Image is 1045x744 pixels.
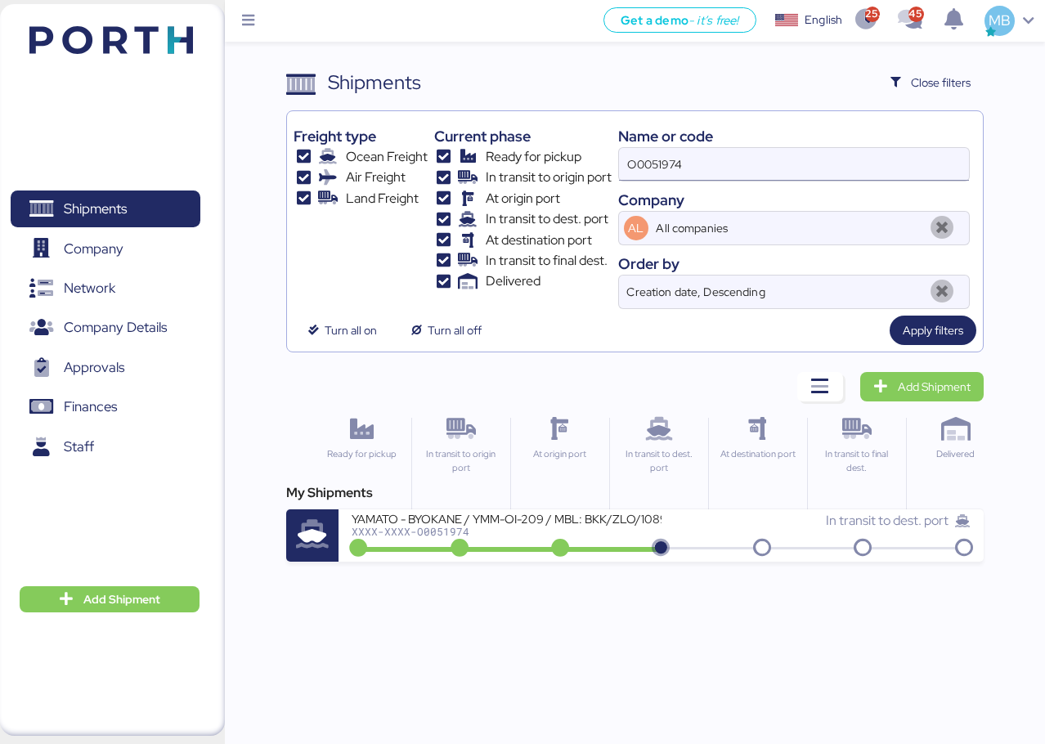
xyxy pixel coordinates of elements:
button: Turn all on [294,316,390,345]
div: XXXX-XXXX-O0051974 [352,526,661,537]
div: In transit to origin port [419,447,503,475]
span: At origin port [486,189,560,208]
a: Staff [11,428,200,466]
span: In transit to final dest. [486,251,608,271]
span: In transit to origin port [486,168,612,187]
span: Ready for pickup [486,147,581,167]
div: Company [618,189,970,211]
span: Shipments [64,197,127,221]
span: Network [64,276,115,300]
button: Apply filters [890,316,976,345]
div: YAMATO - BYOKANE / YMM-OI-209 / MBL: BKK/ZLO/10891 / HBL: YTC-BKK24203 / LCL [352,511,661,525]
span: Close filters [911,73,971,92]
input: AL [653,212,922,244]
button: Menu [235,7,262,35]
span: Company Details [64,316,167,339]
a: Company [11,230,200,267]
span: At destination port [486,231,592,250]
span: Company [64,237,123,261]
span: In transit to dest. port [826,512,949,529]
span: Land Freight [346,189,419,208]
span: AL [628,219,644,237]
a: Finances [11,388,200,426]
span: Apply filters [903,320,963,340]
div: At origin port [518,447,602,461]
span: Ocean Freight [346,147,428,167]
a: Approvals [11,349,200,387]
span: Delivered [486,271,540,291]
span: Add Shipment [83,589,160,609]
button: Add Shipment [20,586,200,612]
div: Order by [618,253,970,275]
div: Shipments [328,68,421,97]
div: My Shipments [286,483,984,503]
span: In transit to dest. port [486,209,608,229]
a: Shipments [11,190,200,228]
span: Staff [64,435,94,459]
span: Air Freight [346,168,406,187]
button: Close filters [877,68,984,97]
span: MB [989,10,1011,31]
span: Finances [64,395,117,419]
a: Add Shipment [860,372,984,401]
span: Turn all on [325,320,377,340]
span: Approvals [64,356,124,379]
div: Delivered [913,447,998,461]
div: English [805,11,842,29]
div: In transit to final dest. [814,447,899,475]
div: Current phase [434,125,612,147]
a: Network [11,270,200,307]
div: At destination port [715,447,800,461]
div: Freight type [294,125,427,147]
div: Name or code [618,125,970,147]
span: Turn all off [428,320,482,340]
a: Company Details [11,309,200,347]
div: Ready for pickup [319,447,404,461]
div: In transit to dest. port [617,447,701,475]
span: Add Shipment [898,377,971,397]
button: Turn all off [397,316,495,345]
